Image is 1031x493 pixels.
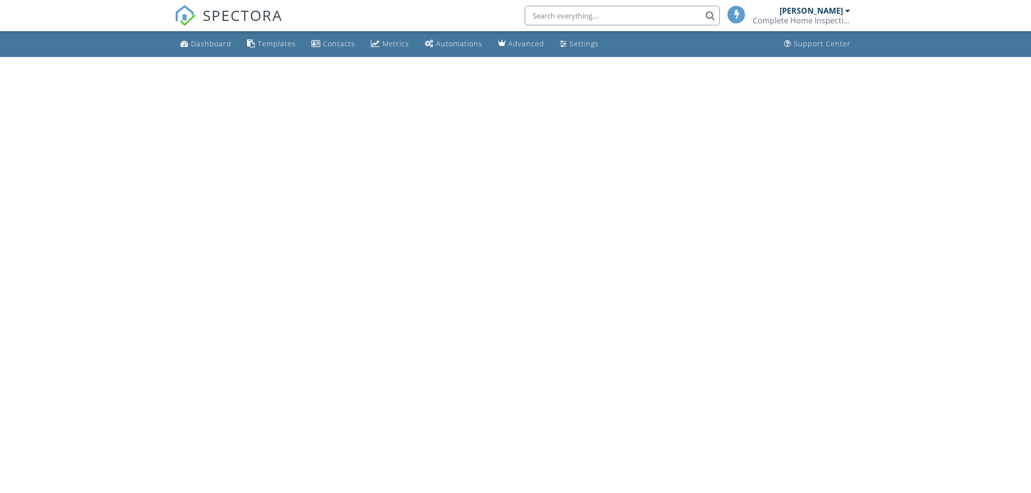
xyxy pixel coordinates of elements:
div: Contacts [323,39,355,48]
input: Search everything... [525,6,720,25]
a: Templates [243,35,300,53]
a: Support Center [780,35,855,53]
div: Settings [570,39,599,48]
a: SPECTORA [174,13,283,34]
span: SPECTORA [203,5,283,25]
div: Templates [258,39,296,48]
a: Dashboard [176,35,235,53]
div: Metrics [382,39,409,48]
div: Advanced [508,39,544,48]
img: The Best Home Inspection Software - Spectora [174,5,196,26]
a: Contacts [307,35,359,53]
div: Support Center [794,39,851,48]
div: [PERSON_NAME] [780,6,843,16]
div: Automations [436,39,482,48]
a: Settings [556,35,603,53]
div: Dashboard [191,39,231,48]
div: Complete Home Inspections Plus [753,16,850,25]
a: Automations (Basic) [421,35,486,53]
a: Metrics [367,35,413,53]
a: Advanced [494,35,548,53]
